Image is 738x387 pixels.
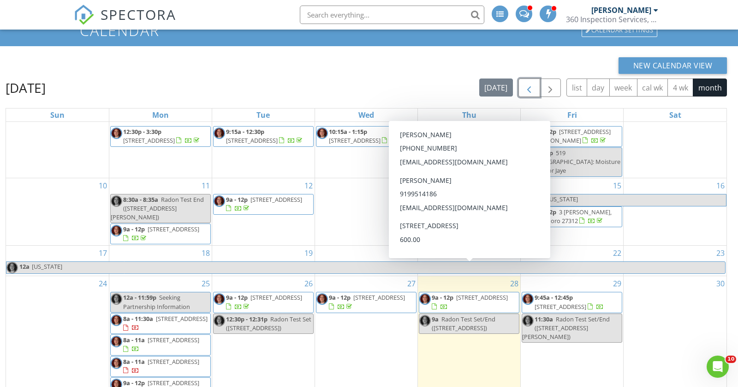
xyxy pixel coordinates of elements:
span: 1p - 2p [535,149,553,157]
td: Go to August 18, 2025 [109,246,212,276]
a: Go to August 16, 2025 [714,178,726,193]
a: 12:30p - 3:30p [STREET_ADDRESS] [419,126,519,147]
span: 8:30a - 8:35a [123,195,158,204]
a: Sunday [48,109,66,121]
span: 12a [535,194,546,206]
button: week [609,79,637,97]
button: [DATE] [479,79,513,97]
span: [STREET_ADDRESS] [432,136,483,145]
span: 9a - 12p [535,127,556,136]
a: Go to August 13, 2025 [405,178,417,193]
a: Go to August 27, 2025 [405,276,417,291]
span: [STREET_ADDRESS] [535,302,586,311]
img: headshot.jpeg [316,127,328,139]
img: headshot.jpeg [6,262,18,273]
a: 9:45a - 12:45p [STREET_ADDRESS] [522,292,622,313]
img: headshot.jpeg [111,357,122,369]
td: Go to August 21, 2025 [418,246,521,276]
a: Go to August 29, 2025 [611,276,623,291]
td: Go to August 14, 2025 [418,178,521,246]
img: headshot.jpeg [111,314,122,326]
td: Go to August 22, 2025 [521,246,624,276]
a: 12:30p - 3:30p [STREET_ADDRESS] [432,127,510,145]
span: [STREET_ADDRESS] [353,293,405,302]
a: Go to August 20, 2025 [405,246,417,260]
img: headshot.jpeg [214,195,225,207]
a: 9a - 12p [STREET_ADDRESS] [123,225,199,242]
a: 9a - 12p [STREET_ADDRESS] [213,194,314,215]
td: Go to August 15, 2025 [521,178,624,246]
a: Go to August 23, 2025 [714,246,726,260]
img: headshot.jpeg [419,195,431,207]
span: [STREET_ADDRESS] [156,314,208,323]
span: [STREET_ADDRESS] [464,195,516,204]
img: headshot.jpeg [214,127,225,139]
a: Go to August 17, 2025 [97,246,109,260]
span: 9:45a - 12:45p [535,293,573,302]
span: [STREET_ADDRESS] [329,136,381,145]
a: Go to August 21, 2025 [508,246,520,260]
a: 9a - 12p [STREET_ADDRESS] [226,195,302,212]
img: headshot.jpeg [419,315,431,327]
a: 12:30p - 3:30p [STREET_ADDRESS] [123,127,201,145]
span: 12a [19,262,30,273]
h2: [DATE] [6,79,46,97]
a: 9a - 12p [STREET_ADDRESS][PERSON_NAME] [535,127,611,145]
span: 9:15a - 12p [432,195,462,204]
span: [STREET_ADDRESS] [148,336,199,344]
a: 9:15a - 12p [STREET_ADDRESS] [432,195,516,212]
div: 360 Inspection Services, LLC [566,15,658,24]
a: Go to August 15, 2025 [611,178,623,193]
span: Seeking Partnership Information [123,293,190,310]
img: headshot.jpeg [316,293,328,305]
td: Go to August 8, 2025 [521,110,624,178]
a: Go to August 24, 2025 [97,276,109,291]
span: 9a - 12p [123,225,145,233]
a: Wednesday [357,109,376,121]
td: Go to August 10, 2025 [6,178,109,246]
span: 3 [PERSON_NAME], Pittsboro 27312 [535,208,612,225]
td: Go to August 5, 2025 [212,110,315,178]
img: headshot.jpeg [214,315,225,327]
span: 9a - 12p [535,208,556,216]
a: 9a - 12p [STREET_ADDRESS] [419,292,519,313]
span: 11:30a [535,315,553,323]
td: Go to August 11, 2025 [109,178,212,246]
a: Go to August 11, 2025 [200,178,212,193]
a: 9a - 12p [STREET_ADDRESS] [316,292,417,313]
img: headshot.jpeg [214,293,225,305]
a: SPECTORA [74,12,176,32]
td: Go to August 13, 2025 [315,178,417,246]
img: headshot.jpeg [111,127,122,139]
td: Go to August 9, 2025 [624,110,726,178]
span: 9a - 12p [329,293,351,302]
span: Radon Test Set/End ([STREET_ADDRESS]) [432,315,495,332]
div: [PERSON_NAME] [591,6,651,15]
a: 10:15a - 1:15p [STREET_ADDRESS] [329,127,407,145]
td: Go to August 4, 2025 [109,110,212,178]
a: Tuesday [255,109,272,121]
img: headshot.jpeg [522,194,534,206]
button: 4 wk [667,79,693,97]
span: 9a - 12p [123,379,145,387]
a: 9a - 12p [STREET_ADDRESS] [213,292,314,313]
a: 12:30p - 3:30p [STREET_ADDRESS] [110,126,211,147]
td: Go to August 3, 2025 [6,110,109,178]
span: 12:30p - 3:30p [432,127,470,136]
span: 9a [432,315,439,323]
a: 9a - 12p [STREET_ADDRESS] [329,293,405,310]
a: 8a - 11:30a [STREET_ADDRESS] [123,314,208,332]
a: Thursday [460,109,478,121]
a: Go to August 25, 2025 [200,276,212,291]
span: Radon Test Set ([STREET_ADDRESS]) [226,315,311,332]
a: 10:15a - 1:15p [STREET_ADDRESS] [316,126,417,147]
a: 9:15a - 12:30p [STREET_ADDRESS] [226,127,304,145]
span: 9a - 12p [432,293,453,302]
a: 8a - 11a [STREET_ADDRESS] [123,336,199,353]
td: Go to August 7, 2025 [418,110,521,178]
td: Go to August 6, 2025 [315,110,417,178]
img: headshot.jpeg [111,293,122,305]
span: 519 [GEOGRAPHIC_DATA]: Moisture Recheck for Jaye [522,149,620,175]
td: Go to August 17, 2025 [6,246,109,276]
span: [STREET_ADDRESS] [148,357,199,366]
